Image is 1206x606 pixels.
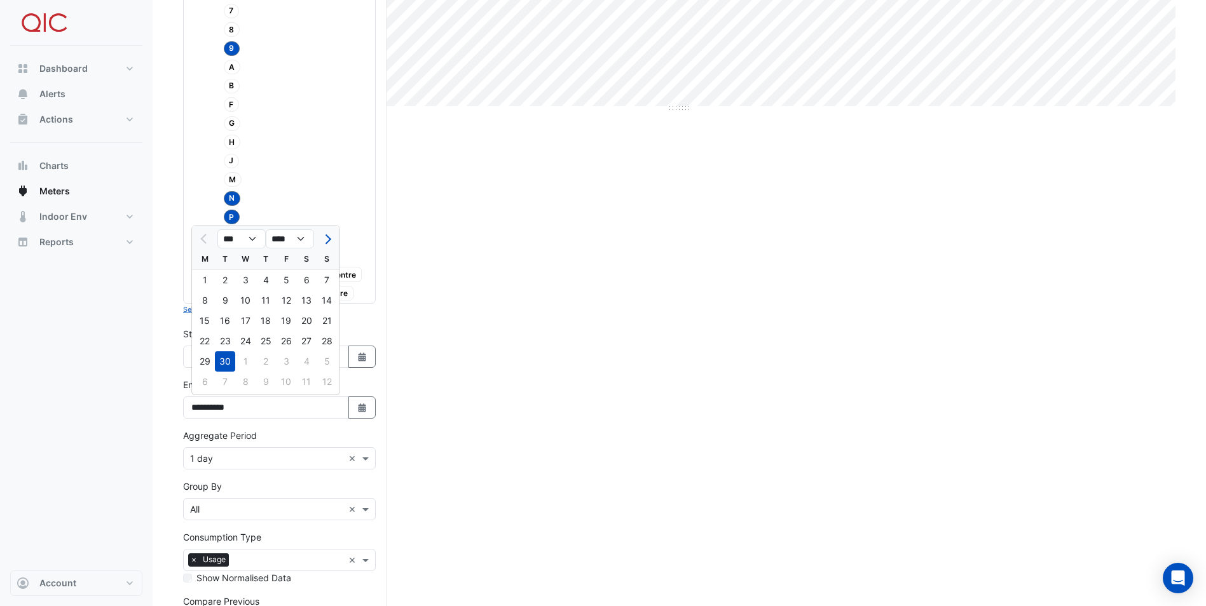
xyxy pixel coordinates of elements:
div: Monday, April 8, 2024 [195,290,215,311]
div: W [235,249,256,269]
div: 19 [276,311,296,331]
div: 13 [296,290,317,311]
div: 9 [215,290,235,311]
span: Usage [200,553,229,566]
div: Wednesday, April 17, 2024 [235,311,256,331]
div: 7 [215,372,235,392]
div: Sunday, May 12, 2024 [317,372,337,392]
div: 12 [317,372,337,392]
div: 6 [296,270,317,290]
label: Consumption Type [183,530,261,544]
span: Clear [348,553,359,567]
div: 12 [276,290,296,311]
div: Thursday, April 4, 2024 [256,270,276,290]
span: 7 [224,4,240,18]
div: 4 [256,270,276,290]
div: Wednesday, April 24, 2024 [235,331,256,351]
button: Alerts [10,81,142,107]
div: T [215,249,235,269]
span: Actions [39,113,73,126]
div: Monday, April 22, 2024 [195,331,215,351]
div: Tuesday, May 7, 2024 [215,372,235,392]
div: Saturday, April 13, 2024 [296,290,317,311]
small: Select Reportable [183,306,241,314]
app-icon: Actions [17,113,29,126]
div: Thursday, May 2, 2024 [256,351,276,372]
div: 5 [317,351,337,372]
div: S [296,249,317,269]
label: Aggregate Period [183,429,257,442]
div: 21 [317,311,337,331]
div: Saturday, April 20, 2024 [296,311,317,331]
div: 14 [317,290,337,311]
div: Friday, April 5, 2024 [276,270,296,290]
div: 20 [296,311,317,331]
div: 10 [276,372,296,392]
div: 8 [235,372,256,392]
div: 1 [235,351,256,372]
div: Sunday, April 28, 2024 [317,331,337,351]
div: 3 [235,270,256,290]
select: Select month [217,229,266,248]
span: A [224,60,241,74]
div: Saturday, May 11, 2024 [296,372,317,392]
span: Dashboard [39,62,88,75]
span: Charts [39,159,69,172]
span: J [224,154,240,168]
div: 9 [256,372,276,392]
app-icon: Dashboard [17,62,29,75]
button: Reports [10,229,142,255]
div: Tuesday, April 30, 2024 [215,351,235,372]
div: Friday, April 26, 2024 [276,331,296,351]
span: Indoor Env [39,210,87,223]
div: 28 [317,331,337,351]
label: Start Date [183,327,226,340]
span: Clear [348,502,359,516]
div: Tuesday, April 23, 2024 [215,331,235,351]
app-icon: Meters [17,185,29,198]
fa-icon: Select Date [357,402,368,413]
div: Wednesday, May 8, 2024 [235,372,256,392]
app-icon: Reports [17,236,29,248]
span: H [224,135,241,149]
span: Account [39,577,76,589]
span: Reports [39,236,74,248]
div: Tuesday, April 16, 2024 [215,311,235,331]
span: 9 [224,41,240,56]
app-icon: Indoor Env [17,210,29,223]
div: 15 [195,311,215,331]
div: 26 [276,331,296,351]
div: Saturday, April 6, 2024 [296,270,317,290]
div: 17 [235,311,256,331]
div: 18 [256,311,276,331]
div: 11 [296,372,317,392]
div: 16 [215,311,235,331]
span: Alerts [39,88,65,100]
div: 25 [256,331,276,351]
div: 23 [215,331,235,351]
div: S [317,249,337,269]
div: 6 [195,372,215,392]
div: F [276,249,296,269]
div: Sunday, April 7, 2024 [317,270,337,290]
div: 3 [276,351,296,372]
div: Friday, April 12, 2024 [276,290,296,311]
div: 5 [276,270,296,290]
div: Monday, April 15, 2024 [195,311,215,331]
button: Charts [10,153,142,178]
div: T [256,249,276,269]
div: 29 [195,351,215,372]
fa-icon: Select Date [357,351,368,362]
app-icon: Alerts [17,88,29,100]
div: Thursday, May 9, 2024 [256,372,276,392]
button: Next month [319,229,334,249]
button: Actions [10,107,142,132]
div: Thursday, April 18, 2024 [256,311,276,331]
span: Clear [348,452,359,465]
label: End Date [183,378,221,391]
span: 8 [224,22,240,37]
select: Select year [266,229,314,248]
button: Dashboard [10,56,142,81]
div: Tuesday, April 2, 2024 [215,270,235,290]
button: Select Reportable [183,304,241,315]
